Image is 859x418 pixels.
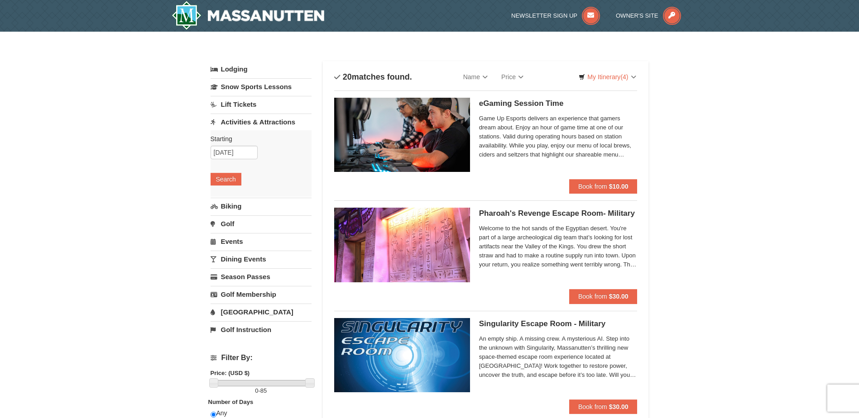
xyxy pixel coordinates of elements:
[172,1,325,30] a: Massanutten Resort
[343,72,352,81] span: 20
[609,293,629,300] strong: $30.00
[578,403,607,410] span: Book from
[511,12,577,19] span: Newsletter Sign Up
[255,387,258,394] span: 0
[334,98,470,172] img: 19664770-34-0b975b5b.jpg
[569,179,638,194] button: Book from $10.00
[479,319,638,328] h5: Singularity Escape Room - Military
[211,173,241,185] button: Search
[494,68,530,86] a: Price
[456,68,494,86] a: Name
[609,183,629,190] strong: $10.00
[569,399,638,414] button: Book from $30.00
[260,387,267,394] span: 85
[479,334,638,380] span: An empty ship. A missing crew. A mysterious AI. Step into the unknown with Singularity, Massanutt...
[211,114,312,130] a: Activities & Attractions
[334,208,470,282] img: 6619913-410-20a124c9.jpg
[609,403,629,410] strong: $30.00
[211,304,312,320] a: [GEOGRAPHIC_DATA]
[211,268,312,285] a: Season Passes
[573,70,642,84] a: My Itinerary(4)
[620,73,628,81] span: (4)
[211,61,312,77] a: Lodging
[479,114,638,159] span: Game Up Esports delivers an experience that gamers dream about. Enjoy an hour of game time at one...
[211,370,250,376] strong: Price: (USD $)
[616,12,681,19] a: Owner's Site
[211,134,305,143] label: Starting
[479,224,638,269] span: Welcome to the hot sands of the Egyptian desert. You're part of a large archeological dig team th...
[211,215,312,232] a: Golf
[211,198,312,214] a: Biking
[211,251,312,267] a: Dining Events
[211,354,312,362] h4: Filter By:
[211,96,312,113] a: Lift Tickets
[334,72,412,81] h4: matches found.
[616,12,658,19] span: Owner's Site
[479,99,638,108] h5: eGaming Session Time
[211,286,312,303] a: Golf Membership
[511,12,600,19] a: Newsletter Sign Up
[578,183,607,190] span: Book from
[569,289,638,304] button: Book from $30.00
[211,321,312,338] a: Golf Instruction
[172,1,325,30] img: Massanutten Resort Logo
[208,399,254,405] strong: Number of Days
[334,318,470,392] img: 6619913-520-2f5f5301.jpg
[211,78,312,95] a: Snow Sports Lessons
[578,293,607,300] span: Book from
[211,386,312,395] label: -
[211,233,312,250] a: Events
[479,209,638,218] h5: Pharoah's Revenge Escape Room- Military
